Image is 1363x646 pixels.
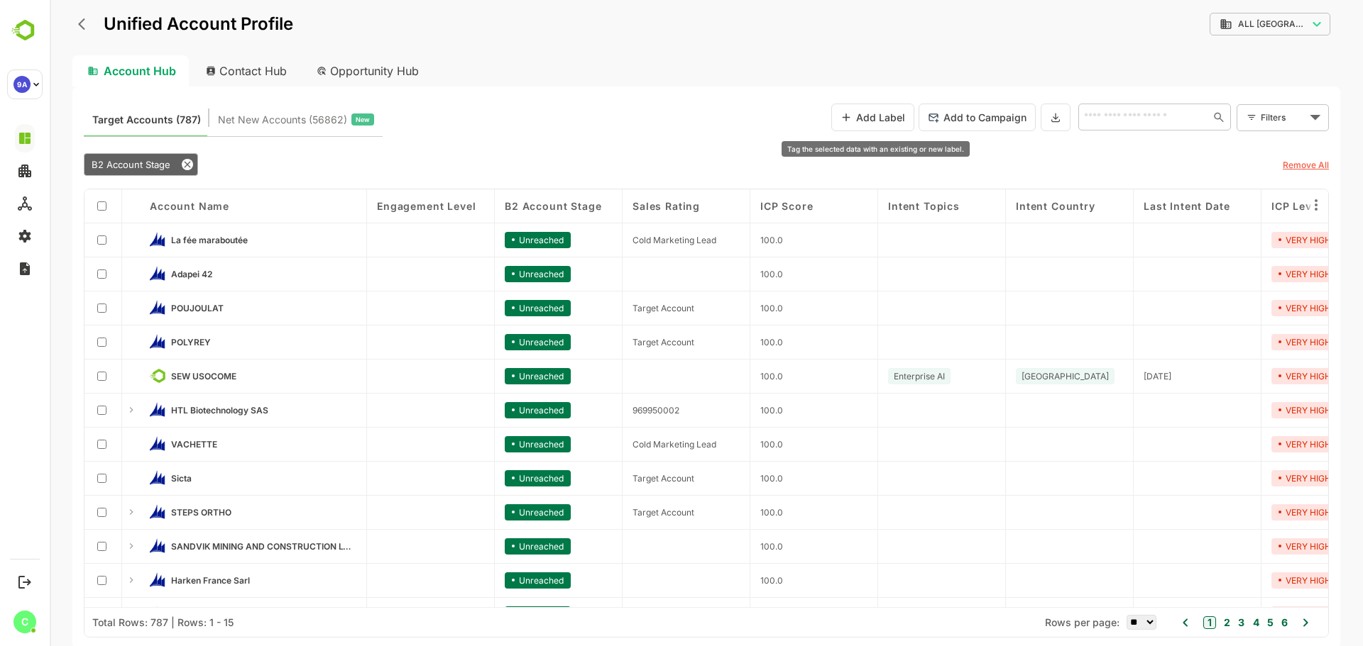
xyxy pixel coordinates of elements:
[1222,470,1288,486] div: VERY HIGH
[13,76,31,93] div: 9A
[73,84,109,93] div: Domaine
[711,473,733,484] span: 100.0
[1185,615,1195,630] button: 3
[583,473,645,484] span: Target Account
[13,611,36,633] div: C
[58,82,69,94] img: tab_domain_overview_orange.svg
[844,371,895,382] span: Enterprise AI
[711,200,764,212] span: ICP Score
[869,104,986,131] button: Add to Campaign
[177,84,217,93] div: Mots-clés
[711,269,733,279] span: 100.0
[1200,615,1210,630] button: 4
[711,405,733,416] span: 100.0
[23,23,34,34] img: logo_orange.svg
[455,538,521,555] div: Unreached
[121,269,163,279] span: Adapei 42
[995,616,1070,628] span: Rows per page:
[1094,200,1180,212] span: Last Intent Date
[25,13,46,35] button: back
[1171,615,1181,630] button: 2
[583,303,645,313] span: Target Account
[1222,572,1288,589] div: VERY HIGH
[1094,371,1122,382] span: 2025-09-01
[54,16,243,33] p: Unified Account Profile
[42,159,121,170] span: B2 Account Stage
[1222,266,1288,282] div: VERY HIGH
[121,303,174,313] span: POUJOULAT
[1154,616,1166,629] button: 1
[1222,368,1288,384] div: VERY HIGH
[455,368,521,384] div: Unreached
[711,371,733,382] span: 100.0
[583,405,630,416] span: 969950002
[455,470,521,486] div: Unreached
[1170,18,1258,30] div: ALL France
[455,200,552,212] span: B2 Account Stage
[782,104,865,131] button: Add Label
[455,232,521,248] div: Unreached
[1222,606,1288,623] div: VERY HIGH
[161,82,173,94] img: tab_keywords_by_traffic_grey.svg
[1228,615,1238,630] button: 6
[711,337,733,347] span: 100.0
[583,507,645,518] span: Target Account
[15,572,34,591] button: Logout
[121,575,200,586] span: Harken France Sarl
[1233,160,1279,170] u: Remove All
[1222,334,1288,350] div: VERY HIGH
[1222,436,1288,452] div: VERY HIGH
[455,504,521,520] div: Unreached
[455,606,521,623] div: Unreached
[1222,538,1288,555] div: VERY HIGH
[455,436,521,452] div: Unreached
[966,200,1046,212] span: Intent Country
[168,111,297,129] span: Net New Accounts ( 56862 )
[455,572,521,589] div: Unreached
[583,439,667,450] span: Cold Marketing Lead
[327,200,426,212] span: Engagement Level
[121,439,168,450] span: VACHETTE
[37,37,105,48] div: Domaine: [URL]
[306,111,320,129] span: New
[7,17,43,44] img: BambooboxLogoMark.f1c84d78b4c51b1a7b5f700c9845e183.svg
[121,541,307,552] span: SANDVIK MINING AND CONSTRUCTION LYON S.A.S
[1160,11,1281,38] div: ALL [GEOGRAPHIC_DATA]
[711,439,733,450] span: 100.0
[838,200,910,212] span: Intent Topics
[34,153,148,176] div: B2 Account Stage
[455,300,521,316] div: Unreached
[43,111,151,129] span: Known accounts you’ve identified to target - imported from CRM, Offline upload, or promoted from ...
[121,507,182,518] span: STEPS ORTHO
[455,334,521,350] div: Unreached
[583,200,650,212] span: Sales Rating
[1211,110,1257,125] div: Filters
[455,266,521,282] div: Unreached
[256,55,382,87] div: Opportunity Hub
[1188,19,1258,29] span: ALL [GEOGRAPHIC_DATA]
[711,541,733,552] span: 100.0
[711,575,733,586] span: 100.0
[1222,200,1272,212] span: ICP Level
[23,55,139,87] div: Account Hub
[1214,615,1224,630] button: 5
[100,200,180,212] span: Account Name
[1222,300,1288,316] div: VERY HIGH
[43,616,184,628] div: Total Rows: 787 | Rows: 1 - 15
[711,235,733,245] span: 100.0
[23,37,34,48] img: website_grey.svg
[121,371,187,382] span: SEW USOCOME
[40,23,70,34] div: v 4.0.25
[583,235,667,245] span: Cold Marketing Lead
[121,337,161,347] span: POLYREY
[121,405,219,416] span: HTL Biotechnology SAS
[711,507,733,518] span: 100.0
[1210,102,1279,132] div: Filters
[121,473,142,484] span: Sicta
[1222,232,1288,248] div: VERY HIGH
[711,303,733,313] span: 100.0
[145,55,250,87] div: Contact Hub
[455,402,521,418] div: Unreached
[1222,402,1288,418] div: VERY HIGH
[1222,504,1288,520] div: VERY HIGH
